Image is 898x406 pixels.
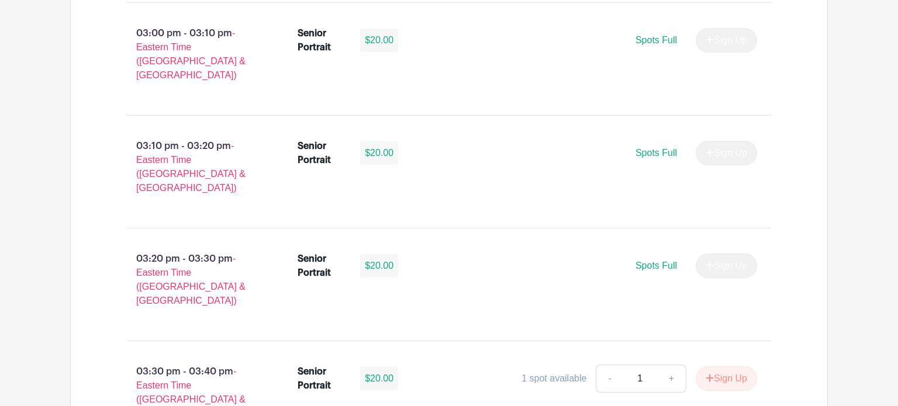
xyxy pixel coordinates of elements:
div: Senior Portrait [298,139,347,167]
div: $20.00 [360,367,398,390]
a: - [596,365,623,393]
div: $20.00 [360,141,398,165]
span: - Eastern Time ([GEOGRAPHIC_DATA] & [GEOGRAPHIC_DATA]) [136,28,246,80]
span: Spots Full [635,261,677,270]
a: + [657,365,686,393]
button: Sign Up [696,366,757,391]
div: Senior Portrait [298,252,347,280]
p: 03:00 pm - 03:10 pm [108,22,279,87]
span: Spots Full [635,35,677,45]
div: Senior Portrait [298,26,347,54]
p: 03:20 pm - 03:30 pm [108,247,279,313]
span: - Eastern Time ([GEOGRAPHIC_DATA] & [GEOGRAPHIC_DATA]) [136,141,246,193]
div: $20.00 [360,254,398,277]
div: 1 spot available [521,372,586,386]
div: Senior Portrait [298,365,347,393]
span: - Eastern Time ([GEOGRAPHIC_DATA] & [GEOGRAPHIC_DATA]) [136,254,246,306]
p: 03:10 pm - 03:20 pm [108,134,279,200]
span: Spots Full [635,148,677,158]
div: $20.00 [360,29,398,52]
